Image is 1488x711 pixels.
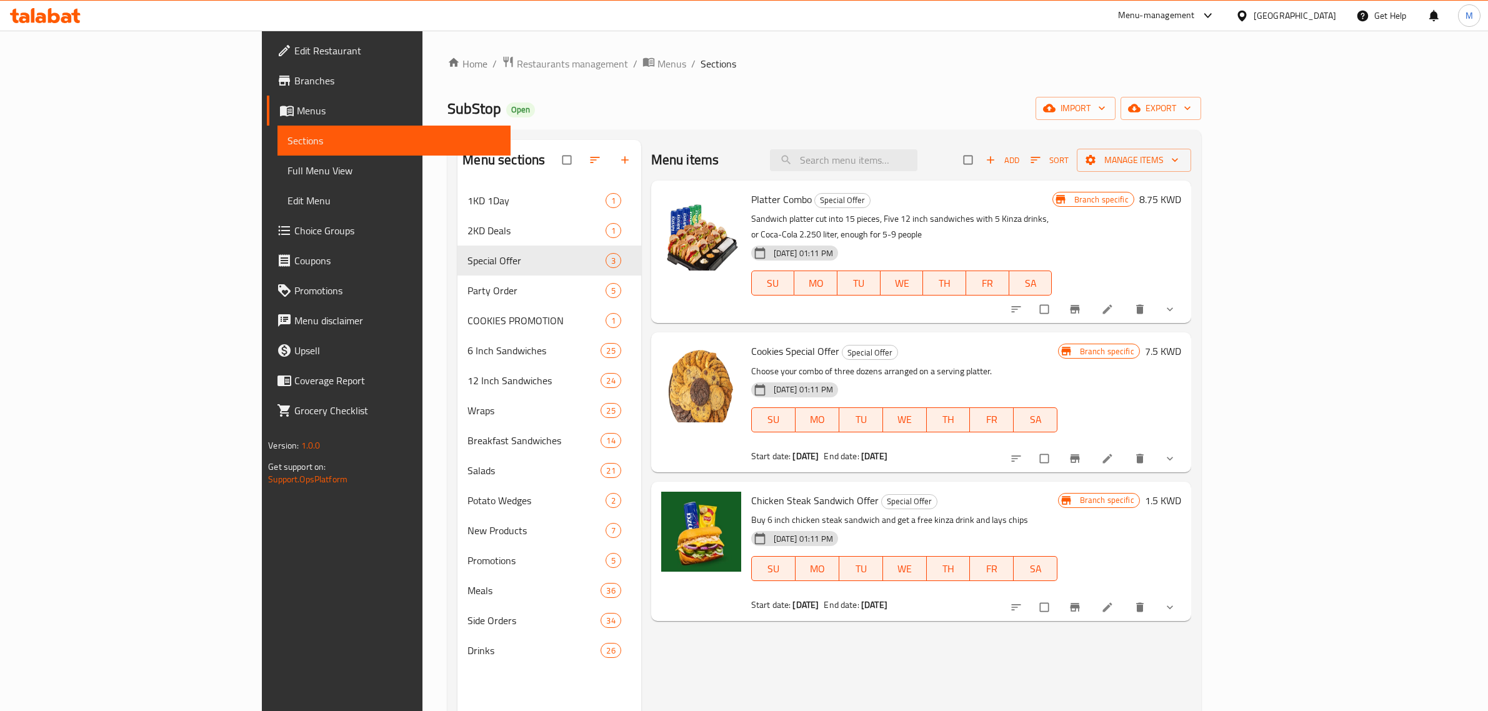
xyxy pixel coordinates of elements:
span: 34 [601,615,620,627]
span: 1 [606,315,621,327]
div: 1KD 1Day1 [457,186,641,216]
span: 1KD 1Day [467,193,605,208]
a: Support.OpsPlatform [268,471,347,487]
span: Sections [287,133,501,148]
div: items [601,643,621,658]
div: items [601,583,621,598]
span: Select all sections [555,148,581,172]
button: export [1121,97,1201,120]
span: Promotions [467,553,605,568]
span: 7 [606,525,621,537]
button: delete [1126,445,1156,472]
span: [DATE] 01:11 PM [769,384,838,395]
img: Platter Combo [661,191,741,271]
div: Salads21 [457,455,641,485]
div: Wraps25 [457,395,641,425]
div: Special Offer [842,345,898,360]
span: Platter Combo [751,190,812,209]
div: Salads [467,463,601,478]
span: End date: [824,597,859,613]
span: FR [975,410,1009,429]
span: SU [757,560,791,578]
nav: breadcrumb [447,56,1201,72]
button: show more [1156,594,1186,621]
button: SA [1009,271,1052,296]
a: Menus [642,56,686,72]
span: New Products [467,523,605,538]
a: Menu disclaimer [267,306,511,336]
span: MO [799,274,832,292]
img: Cookies Special Offer [661,342,741,422]
a: Edit menu item [1101,452,1116,465]
span: 2KD Deals [467,223,605,238]
button: SU [751,556,796,581]
a: Coverage Report [267,365,511,395]
div: Open [506,102,535,117]
svg: Show Choices [1164,452,1176,465]
button: WE [883,407,927,432]
p: Buy 6 inch chicken steak sandwich and get a free kinza drink and lays chips [751,512,1058,528]
span: Manage items [1087,152,1181,168]
span: Add item [982,151,1022,170]
div: items [601,463,621,478]
span: Start date: [751,597,791,613]
div: [GEOGRAPHIC_DATA] [1254,9,1336,22]
div: New Products7 [457,515,641,545]
span: Get support on: [268,459,326,475]
button: TU [839,407,883,432]
span: FR [971,274,1004,292]
div: items [606,193,621,208]
button: WE [883,556,927,581]
div: items [606,553,621,568]
span: TU [844,410,878,429]
a: Coupons [267,246,511,276]
span: Sort sections [581,146,611,174]
span: 1 [606,195,621,207]
a: Grocery Checklist [267,395,511,425]
button: show more [1156,296,1186,323]
span: Sort [1031,153,1069,167]
a: Upsell [267,336,511,365]
b: [DATE] [792,597,819,613]
button: SU [751,407,796,432]
span: Add [986,153,1019,167]
span: Party Order [467,283,605,298]
span: 1.0.0 [301,437,321,454]
span: SA [1014,274,1047,292]
button: TU [839,556,883,581]
div: 6 Inch Sandwiches25 [457,336,641,365]
b: [DATE] [861,597,887,613]
div: Breakfast Sandwiches [467,433,601,448]
a: Full Menu View [277,156,511,186]
a: Edit menu item [1101,601,1116,614]
button: TH [927,407,971,432]
svg: Show Choices [1164,303,1176,316]
span: Special Offer [467,253,605,268]
span: SA [1019,410,1052,429]
span: COOKIES PROMOTION [467,313,605,328]
button: SU [751,271,795,296]
span: Branch specific [1075,346,1139,357]
b: [DATE] [861,448,887,464]
button: TH [927,556,971,581]
span: Potato Wedges [467,493,605,508]
button: Add section [611,146,641,174]
span: 25 [601,405,620,417]
span: Coupons [294,253,501,268]
button: Branch-specific-item [1061,445,1091,472]
span: Coverage Report [294,373,501,388]
a: Edit menu item [1101,303,1116,316]
button: Manage items [1077,149,1191,172]
span: 14 [601,435,620,447]
span: Menus [297,103,501,118]
div: Party Order5 [457,276,641,306]
div: items [606,313,621,328]
span: Side Orders [467,613,601,628]
a: Promotions [267,276,511,306]
span: MO [801,560,834,578]
span: 1 [606,225,621,237]
svg: Show Choices [1164,601,1176,614]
